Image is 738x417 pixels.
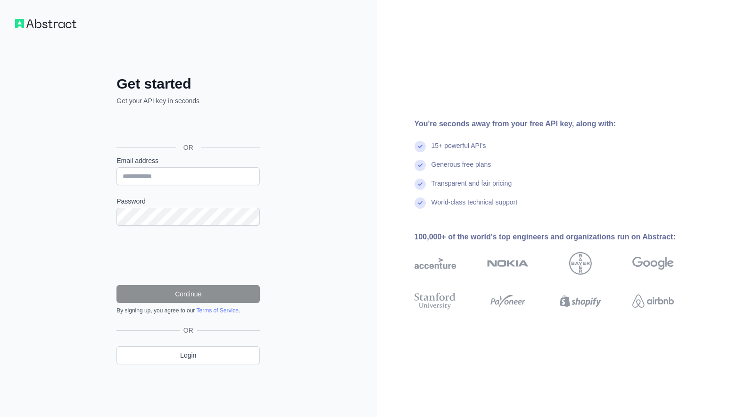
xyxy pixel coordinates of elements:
[431,141,486,160] div: 15+ powerful API's
[196,307,238,314] a: Terms of Service
[116,307,260,314] div: By signing up, you agree to our .
[415,231,704,243] div: 100,000+ of the world's top engineers and organizations run on Abstract:
[415,160,426,171] img: check mark
[116,75,260,92] h2: Get started
[112,116,263,137] iframe: Sign in with Google Button
[415,252,456,275] img: accenture
[560,291,601,311] img: shopify
[116,346,260,364] a: Login
[116,156,260,165] label: Email address
[569,252,592,275] img: bayer
[116,285,260,303] button: Continue
[180,326,197,335] span: OR
[632,252,674,275] img: google
[15,19,76,28] img: Workflow
[415,141,426,152] img: check mark
[431,179,512,197] div: Transparent and fair pricing
[116,96,260,106] p: Get your API key in seconds
[632,291,674,311] img: airbnb
[431,197,518,216] div: World-class technical support
[415,197,426,209] img: check mark
[116,196,260,206] label: Password
[487,252,529,275] img: nokia
[116,237,260,274] iframe: reCAPTCHA
[415,291,456,311] img: stanford university
[176,143,201,152] span: OR
[415,179,426,190] img: check mark
[487,291,529,311] img: payoneer
[431,160,491,179] div: Generous free plans
[415,118,704,130] div: You're seconds away from your free API key, along with:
